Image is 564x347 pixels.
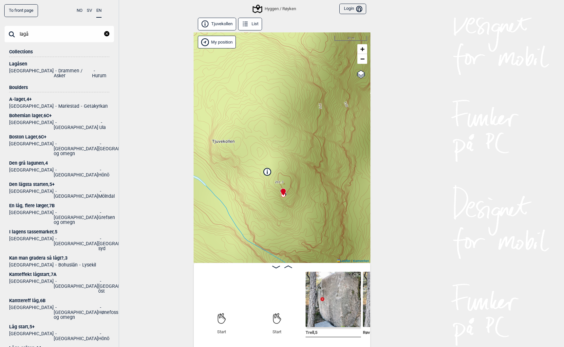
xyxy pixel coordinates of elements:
li: Ula [99,120,109,130]
div: Den lägsta starten , 5+ [9,182,109,187]
button: NO [77,4,83,17]
li: Hönö [98,331,109,341]
input: Search boulder name, location or collection [4,26,114,43]
li: [GEOGRAPHIC_DATA] [54,189,98,199]
button: Tjuvekollen [198,18,236,30]
li: [GEOGRAPHIC_DATA] og omegn [54,141,98,156]
div: Kanttereff låg , 6B [9,298,109,303]
a: Layers [355,67,367,82]
div: Kan man gradera så lågt? , 3 [9,256,109,261]
li: Lysekil [78,263,96,267]
a: Zoom in [357,44,367,54]
li: [GEOGRAPHIC_DATA] [9,68,54,78]
a: To front page [4,4,38,17]
a: Leaflet [337,259,350,263]
div: Collections [9,43,109,57]
div: Hyggen / Røyken [254,5,296,13]
li: [GEOGRAPHIC_DATA] [54,120,99,130]
li: [GEOGRAPHIC_DATA] [9,236,54,251]
li: Bohuslän [54,263,78,267]
span: Trell , 5 [306,329,317,335]
a: Kartverket [353,259,369,263]
li: Hönö [98,168,109,177]
li: [GEOGRAPHIC_DATA] [9,120,54,130]
li: [GEOGRAPHIC_DATA] öst [98,279,143,294]
li: [GEOGRAPHIC_DATA] [9,104,54,109]
li: [GEOGRAPHIC_DATA] [9,168,54,177]
li: [GEOGRAPHIC_DATA] [54,168,98,177]
div: 30 m [334,36,367,41]
div: I lagens tassemarker , 5 [9,229,109,234]
div: En låg, flere læger , 7B [9,203,109,208]
a: Zoom out [357,54,367,64]
li: [GEOGRAPHIC_DATA] [98,141,143,156]
span: + [360,45,365,53]
button: EN [96,4,102,18]
li: [GEOGRAPHIC_DATA] [9,279,54,294]
li: [GEOGRAPHIC_DATA] syd [98,236,143,251]
li: [GEOGRAPHIC_DATA] [9,210,54,225]
li: [GEOGRAPHIC_DATA] [9,331,54,341]
li: Mariestad [54,104,79,109]
button: Login [339,4,366,14]
li: [GEOGRAPHIC_DATA] [54,236,98,251]
button: SV [87,4,92,17]
span: Røvertokt , 6A [363,329,387,335]
li: [GEOGRAPHIC_DATA] [54,279,98,294]
li: [GEOGRAPHIC_DATA] [9,141,54,156]
img: Rovertokt [363,272,418,327]
span: | [351,259,352,263]
li: [GEOGRAPHIC_DATA] og omegn [54,305,98,320]
li: [GEOGRAPHIC_DATA] og omegn [54,210,98,225]
button: List [238,18,262,30]
li: [GEOGRAPHIC_DATA] [9,263,54,267]
span: − [360,55,365,63]
li: [GEOGRAPHIC_DATA] [9,189,54,199]
li: [GEOGRAPHIC_DATA] [54,331,98,341]
div: Lagåsen [9,62,109,66]
li: Hønefoss [98,305,118,320]
div: Boulders [9,78,109,93]
div: Låg start , 5+ [9,324,109,329]
li: Grefsen [98,210,115,225]
li: Drammen / Asker [54,68,92,78]
div: Bohemian lager , 6C+ [9,113,109,118]
div: Show my position [198,36,236,48]
li: Getakyrkan [79,104,108,109]
li: Hurum [92,68,109,78]
div: A-laget , 4+ [9,97,109,102]
div: Boston Lager , 6C+ [9,135,109,139]
li: Mölndal [98,189,115,199]
li: [GEOGRAPHIC_DATA] [9,305,54,320]
img: Trell [306,272,361,327]
div: Den grå lagunen , 4 [9,161,109,166]
div: Kanteffekt lågstart , 7A [9,272,109,277]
